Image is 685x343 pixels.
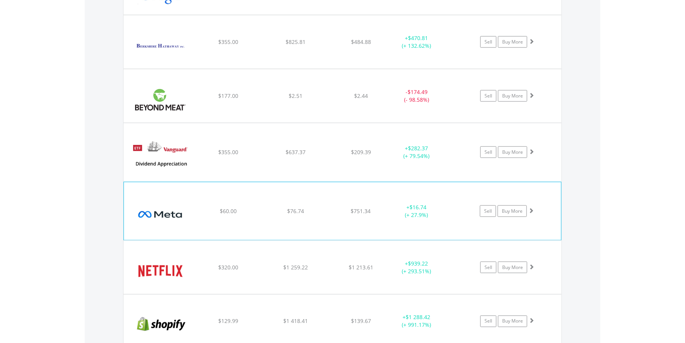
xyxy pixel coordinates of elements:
[480,146,496,158] a: Sell
[283,318,308,325] span: $1 418.41
[498,205,527,217] a: Buy More
[388,314,446,329] div: + (+ 991.17%)
[406,314,430,321] span: $1 288.42
[349,264,373,271] span: $1 213.61
[388,260,446,275] div: + (+ 293.51%)
[498,36,527,48] a: Buy More
[354,92,368,99] span: $2.44
[351,207,371,215] span: $751.34
[351,318,371,325] span: $139.67
[408,88,428,96] span: $174.49
[498,90,527,102] a: Buy More
[480,36,496,48] a: Sell
[127,133,194,179] img: EQU.US.VIG.png
[498,262,527,273] a: Buy More
[286,148,306,156] span: $637.37
[388,145,446,160] div: + (+ 79.54%)
[388,88,446,104] div: - (- 98.58%)
[218,148,238,156] span: $355.00
[388,203,445,219] div: + (+ 27.9%)
[218,92,238,99] span: $177.00
[388,34,446,50] div: + (+ 132.62%)
[498,146,527,158] a: Buy More
[220,207,237,215] span: $60.00
[289,92,302,99] span: $2.51
[498,316,527,327] a: Buy More
[287,207,304,215] span: $76.74
[408,145,428,152] span: $282.37
[351,148,371,156] span: $209.39
[351,38,371,45] span: $484.88
[218,264,238,271] span: $320.00
[408,34,428,42] span: $470.81
[480,205,496,217] a: Sell
[218,38,238,45] span: $355.00
[283,264,308,271] span: $1 259.22
[218,318,238,325] span: $129.99
[127,251,194,292] img: EQU.US.NFLX.png
[286,38,306,45] span: $825.81
[127,25,194,67] img: EQU.US.BRKB.png
[480,90,496,102] a: Sell
[128,192,194,238] img: EQU.US.META.png
[127,79,194,121] img: EQU.US.BYND.png
[409,203,426,211] span: $16.74
[408,260,428,267] span: $939.22
[480,262,496,273] a: Sell
[480,316,496,327] a: Sell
